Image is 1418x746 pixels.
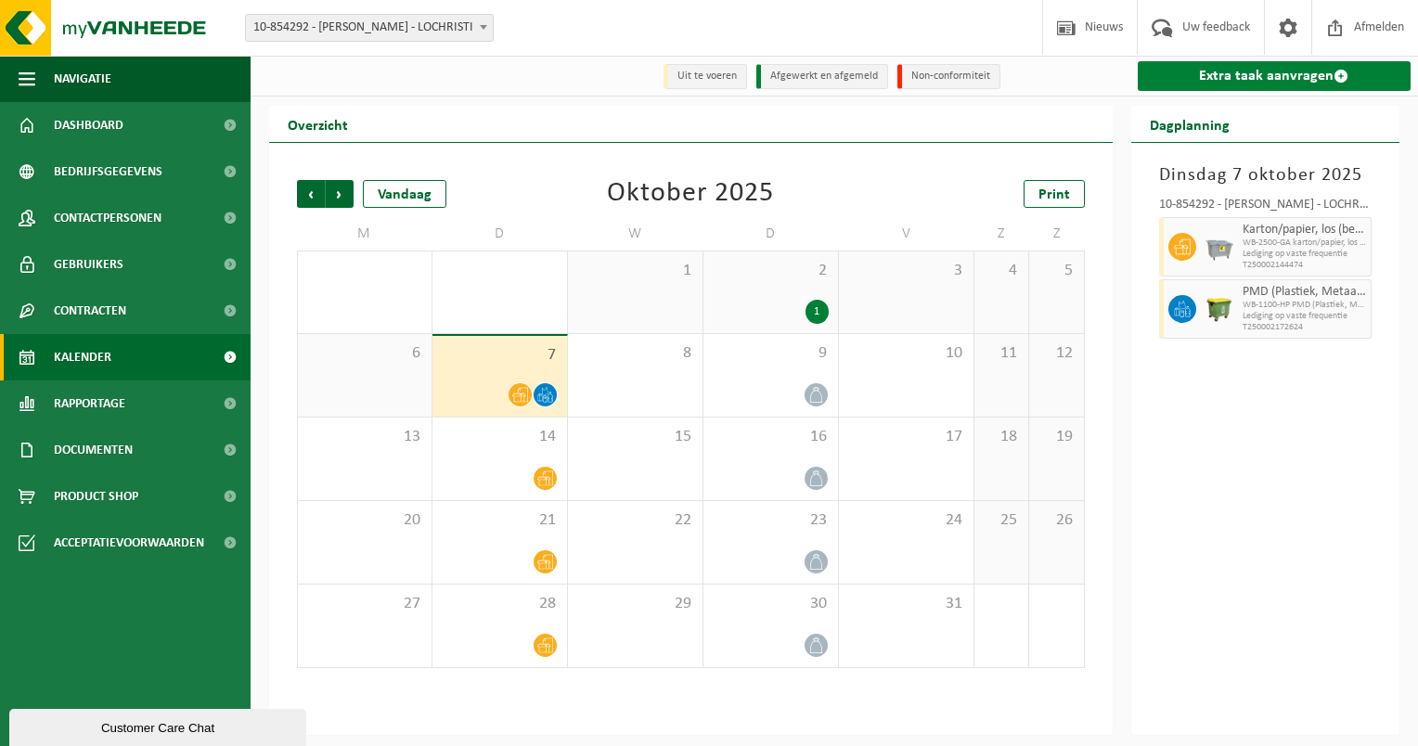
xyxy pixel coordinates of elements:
[984,510,1019,531] span: 25
[1243,311,1367,322] span: Lediging op vaste frequentie
[1159,161,1373,189] h3: Dinsdag 7 oktober 2025
[326,180,354,208] span: Volgende
[848,343,964,364] span: 10
[1038,343,1074,364] span: 12
[568,217,703,251] td: W
[54,288,126,334] span: Contracten
[713,343,829,364] span: 9
[1038,261,1074,281] span: 5
[974,217,1029,251] td: Z
[54,380,125,427] span: Rapportage
[1243,238,1367,249] span: WB-2500-GA karton/papier, los (bedrijven)
[577,427,693,447] span: 15
[442,594,558,614] span: 28
[1024,180,1085,208] a: Print
[1205,295,1233,323] img: WB-1100-HPE-GN-50
[246,15,493,41] span: 10-854292 - ELIA LOCHRISTI - LOCHRISTI
[607,180,774,208] div: Oktober 2025
[806,300,829,324] div: 1
[1159,199,1373,217] div: 10-854292 - [PERSON_NAME] - LOCHRISTI
[756,64,888,89] li: Afgewerkt en afgemeld
[307,343,422,364] span: 6
[269,106,367,142] h2: Overzicht
[1029,217,1084,251] td: Z
[848,594,964,614] span: 31
[577,343,693,364] span: 8
[297,180,325,208] span: Vorige
[54,334,111,380] span: Kalender
[442,427,558,447] span: 14
[442,510,558,531] span: 21
[577,510,693,531] span: 22
[1243,223,1367,238] span: Karton/papier, los (bedrijven)
[577,594,693,614] span: 29
[54,473,138,520] span: Product Shop
[307,427,422,447] span: 13
[1131,106,1248,142] h2: Dagplanning
[1243,260,1367,271] span: T250002144474
[1243,300,1367,311] span: WB-1100-HP PMD (Plastiek, Metaal, Drankkartons) (bedrijven)
[1243,285,1367,300] span: PMD (Plastiek, Metaal, Drankkartons) (bedrijven)
[1138,61,1412,91] a: Extra taak aanvragen
[713,427,829,447] span: 16
[713,510,829,531] span: 23
[9,705,310,746] iframe: chat widget
[1038,187,1070,202] span: Print
[713,594,829,614] span: 30
[848,427,964,447] span: 17
[442,345,558,366] span: 7
[839,217,974,251] td: V
[577,261,693,281] span: 1
[897,64,1000,89] li: Non-conformiteit
[54,520,204,566] span: Acceptatievoorwaarden
[848,510,964,531] span: 24
[984,343,1019,364] span: 11
[307,510,422,531] span: 20
[54,427,133,473] span: Documenten
[984,427,1019,447] span: 18
[984,261,1019,281] span: 4
[713,261,829,281] span: 2
[848,261,964,281] span: 3
[297,217,432,251] td: M
[54,195,161,241] span: Contactpersonen
[54,241,123,288] span: Gebruikers
[432,217,568,251] td: D
[1038,510,1074,531] span: 26
[664,64,747,89] li: Uit te voeren
[1243,322,1367,333] span: T250002172624
[54,102,123,148] span: Dashboard
[54,148,162,195] span: Bedrijfsgegevens
[363,180,446,208] div: Vandaag
[1038,427,1074,447] span: 19
[245,14,494,42] span: 10-854292 - ELIA LOCHRISTI - LOCHRISTI
[54,56,111,102] span: Navigatie
[703,217,839,251] td: D
[1205,233,1233,261] img: WB-2500-GAL-GY-01
[1243,249,1367,260] span: Lediging op vaste frequentie
[307,594,422,614] span: 27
